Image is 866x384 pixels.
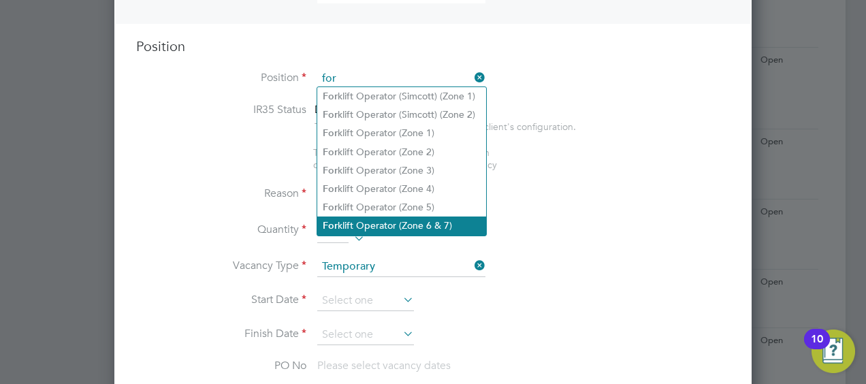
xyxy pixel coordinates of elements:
div: This feature can be enabled under this client's configuration. [315,117,576,133]
b: For [323,165,338,176]
h3: Position [136,37,730,55]
li: klift Operator (Zone 2) [317,143,486,161]
b: For [323,127,338,139]
input: Select one [317,291,414,311]
label: Start Date [136,293,306,307]
span: The status determination for this position can be updated after creating the vacancy [313,146,497,171]
input: Select one [317,257,485,277]
span: Please select vacancy dates [317,359,451,372]
span: Disabled for this client. [315,103,426,116]
b: For [323,91,338,102]
li: klift Operator (Zone 4) [317,180,486,198]
li: klift Operator (Zone 1) [317,124,486,142]
li: klift Operator (Zone 3) [317,161,486,180]
li: klift Operator (Zone 6 & 7) [317,217,486,235]
label: PO No [136,359,306,373]
b: For [323,109,338,121]
li: klift Operator (Simcott) (Zone 1) [317,87,486,106]
b: For [323,202,338,213]
label: Position [136,71,306,85]
label: Reason [136,187,306,201]
label: Finish Date [136,327,306,341]
label: IR35 Status [136,103,306,117]
li: klift Operator (Simcott) (Zone 2) [317,106,486,124]
li: klift Operator (Zone 5) [317,198,486,217]
b: For [323,146,338,158]
button: Open Resource Center, 10 new notifications [812,330,855,373]
label: Vacancy Type [136,259,306,273]
input: Search for... [317,69,485,89]
input: Select one [317,325,414,345]
label: Quantity [136,223,306,237]
b: For [323,220,338,231]
b: For [323,183,338,195]
div: 10 [811,339,823,357]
